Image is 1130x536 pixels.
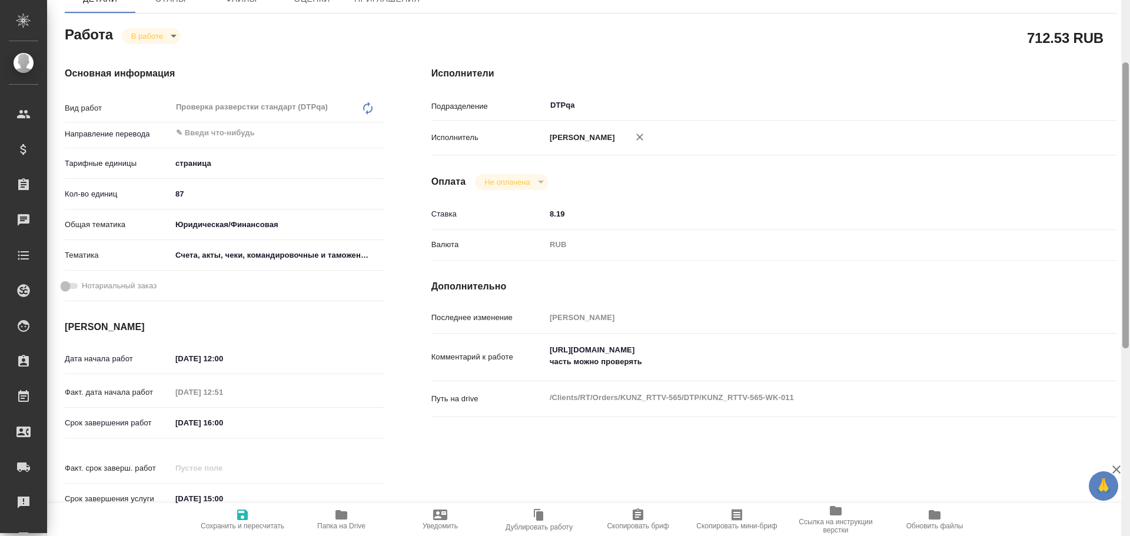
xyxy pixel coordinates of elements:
[65,219,171,231] p: Общая тематика
[65,128,171,140] p: Направление перевода
[1053,104,1056,106] button: Open
[431,239,546,251] p: Валюта
[423,522,458,530] span: Уведомить
[65,158,171,169] p: Тарифные единицы
[65,102,171,114] p: Вид работ
[627,124,653,150] button: Удалить исполнителя
[128,31,167,41] button: В работе
[65,353,171,365] p: Дата начала работ
[65,249,171,261] p: Тематика
[171,215,384,235] div: Юридическая/Финансовая
[65,417,171,429] p: Срок завершения работ
[546,388,1060,408] textarea: /Clients/RT/Orders/KUNZ_RTTV-565/DTP/KUNZ_RTTV-565-WK-011
[193,503,292,536] button: Сохранить и пересчитать
[546,340,1060,372] textarea: [URL][DOMAIN_NAME] часть можно проверять
[786,503,885,536] button: Ссылка на инструкции верстки
[65,387,171,398] p: Факт. дата начала работ
[431,351,546,363] p: Комментарий к работе
[431,312,546,324] p: Последнее изменение
[490,503,589,536] button: Дублировать работу
[696,522,777,530] span: Скопировать мини-бриф
[589,503,687,536] button: Скопировать бриф
[546,205,1060,222] input: ✎ Введи что-нибудь
[171,384,274,401] input: Пустое поле
[885,503,984,536] button: Обновить файлы
[1027,28,1104,48] h2: 712.53 RUB
[65,188,171,200] p: Кол-во единиц
[65,320,384,334] h4: [PERSON_NAME]
[431,66,1117,81] h4: Исполнители
[546,235,1060,255] div: RUB
[1094,474,1114,498] span: 🙏
[317,522,365,530] span: Папка на Drive
[171,185,384,202] input: ✎ Введи что-нибудь
[65,66,384,81] h4: Основная информация
[431,101,546,112] p: Подразделение
[391,503,490,536] button: Уведомить
[546,132,615,144] p: [PERSON_NAME]
[431,279,1117,294] h4: Дополнительно
[171,414,274,431] input: ✎ Введи что-нибудь
[171,154,384,174] div: страница
[431,208,546,220] p: Ставка
[506,523,573,531] span: Дублировать работу
[607,522,669,530] span: Скопировать бриф
[82,280,157,292] span: Нотариальный заказ
[906,522,963,530] span: Обновить файлы
[793,518,878,534] span: Ссылка на инструкции верстки
[378,132,380,134] button: Open
[475,174,547,190] div: В работе
[122,28,181,44] div: В работе
[65,462,171,474] p: Факт. срок заверш. работ
[171,350,274,367] input: ✎ Введи что-нибудь
[65,493,171,505] p: Срок завершения услуги
[481,177,533,187] button: Не оплачена
[171,490,274,507] input: ✎ Введи что-нибудь
[171,245,384,265] div: Счета, акты, чеки, командировочные и таможенные документы
[431,175,466,189] h4: Оплата
[431,132,546,144] p: Исполнитель
[201,522,284,530] span: Сохранить и пересчитать
[175,126,341,140] input: ✎ Введи что-нибудь
[431,393,546,405] p: Путь на drive
[546,309,1060,326] input: Пустое поле
[687,503,786,536] button: Скопировать мини-бриф
[65,23,113,44] h2: Работа
[171,460,274,477] input: Пустое поле
[292,503,391,536] button: Папка на Drive
[1089,471,1118,501] button: 🙏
